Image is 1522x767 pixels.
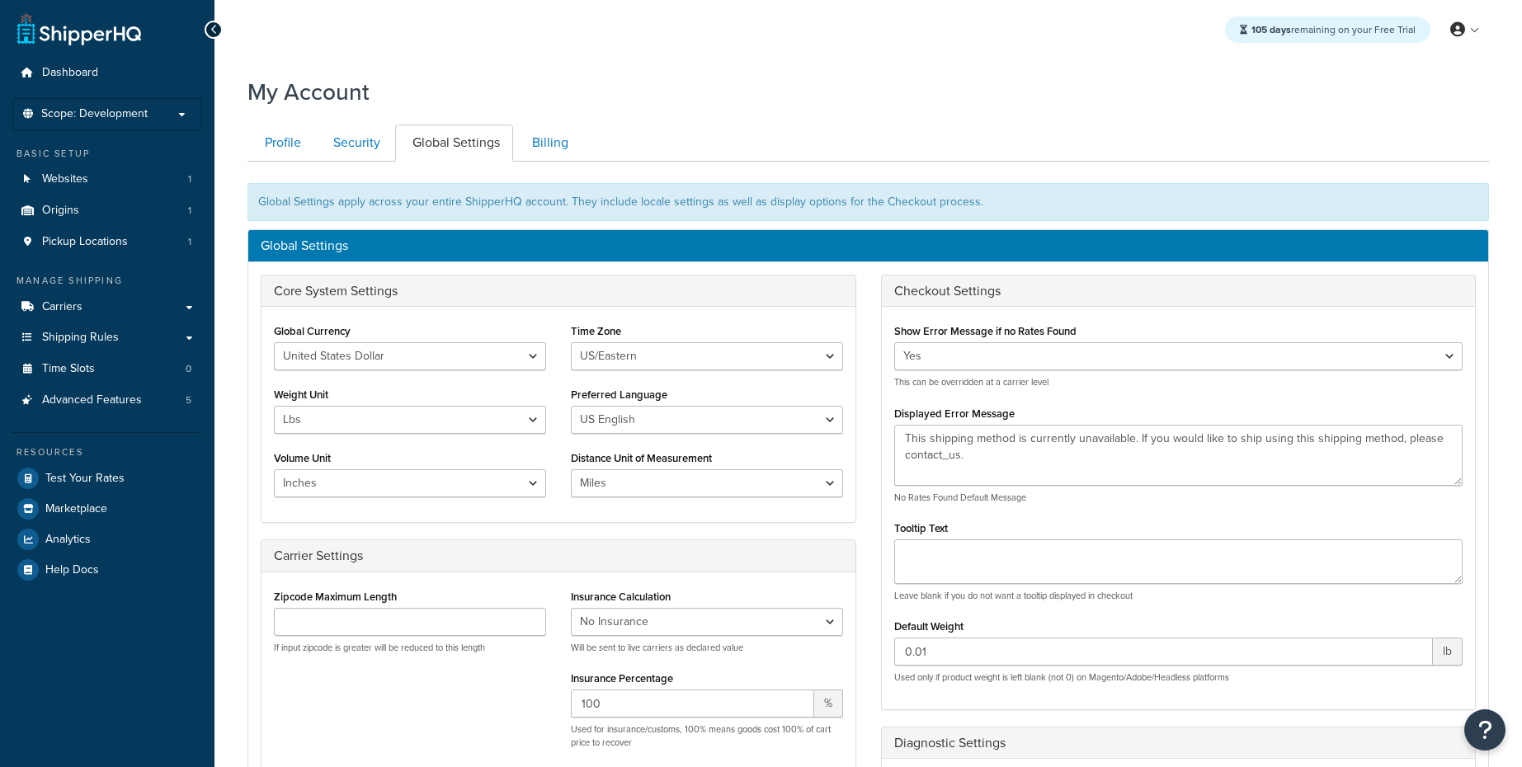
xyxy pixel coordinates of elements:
[274,548,843,563] h3: Carrier Settings
[894,492,1463,504] p: No Rates Found Default Message
[12,463,202,493] a: Test Your Rates
[17,12,141,45] a: ShipperHQ Home
[894,620,964,633] label: Default Weight
[274,642,546,654] p: If input zipcode is greater will be reduced to this length
[12,292,202,322] a: Carriers
[45,533,91,547] span: Analytics
[274,591,397,603] label: Zipcode Maximum Length
[12,385,202,416] li: Advanced Features
[186,393,191,407] span: 5
[894,522,948,534] label: Tooltip Text
[12,164,202,195] li: Websites
[571,325,621,337] label: Time Zone
[188,235,191,249] span: 1
[1464,709,1506,751] button: Open Resource Center
[316,125,393,162] a: Security
[274,452,331,464] label: Volume Unit
[571,452,712,464] label: Distance Unit of Measurement
[42,204,79,218] span: Origins
[1251,22,1291,37] strong: 105 days
[188,172,191,186] span: 1
[12,494,202,524] a: Marketplace
[45,563,99,577] span: Help Docs
[12,555,202,585] a: Help Docs
[247,125,314,162] a: Profile
[12,227,202,257] li: Pickup Locations
[571,591,671,603] label: Insurance Calculation
[894,736,1463,751] h3: Diagnostic Settings
[42,362,95,376] span: Time Slots
[41,107,148,121] span: Scope: Development
[12,322,202,353] a: Shipping Rules
[186,362,191,376] span: 0
[12,195,202,226] li: Origins
[894,376,1463,388] p: This can be overridden at a carrier level
[42,235,128,249] span: Pickup Locations
[42,393,142,407] span: Advanced Features
[894,425,1463,486] textarea: This shipping method is currently unavailable. If you would like to ship using this shipping meth...
[894,284,1463,299] h3: Checkout Settings
[894,671,1463,684] p: Used only if product weight is left blank (not 0) on Magento/Adobe/Headless platforms
[42,300,82,314] span: Carriers
[894,325,1077,337] label: Show Error Message if no Rates Found
[274,325,351,337] label: Global Currency
[12,445,202,459] div: Resources
[12,274,202,288] div: Manage Shipping
[571,723,843,749] p: Used for insurance/customs, 100% means goods cost 100% of cart price to recover
[12,354,202,384] li: Time Slots
[261,238,1476,253] h3: Global Settings
[1225,16,1430,43] div: remaining on your Free Trial
[188,204,191,218] span: 1
[12,385,202,416] a: Advanced Features 5
[515,125,582,162] a: Billing
[571,642,843,654] p: Will be sent to live carriers as declared value
[894,407,1015,420] label: Displayed Error Message
[42,172,88,186] span: Websites
[247,76,370,108] h1: My Account
[12,195,202,226] a: Origins 1
[45,472,125,486] span: Test Your Rates
[12,354,202,384] a: Time Slots 0
[12,147,202,161] div: Basic Setup
[42,331,119,345] span: Shipping Rules
[1433,638,1463,666] span: lb
[571,388,667,401] label: Preferred Language
[12,164,202,195] a: Websites 1
[45,502,107,516] span: Marketplace
[12,58,202,88] a: Dashboard
[12,525,202,554] a: Analytics
[894,590,1463,602] p: Leave blank if you do not want a tooltip displayed in checkout
[12,227,202,257] a: Pickup Locations 1
[42,66,98,80] span: Dashboard
[571,672,673,685] label: Insurance Percentage
[247,183,1489,221] div: Global Settings apply across your entire ShipperHQ account. They include locale settings as well ...
[814,689,843,718] span: %
[395,125,513,162] a: Global Settings
[274,388,328,401] label: Weight Unit
[274,284,843,299] h3: Core System Settings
